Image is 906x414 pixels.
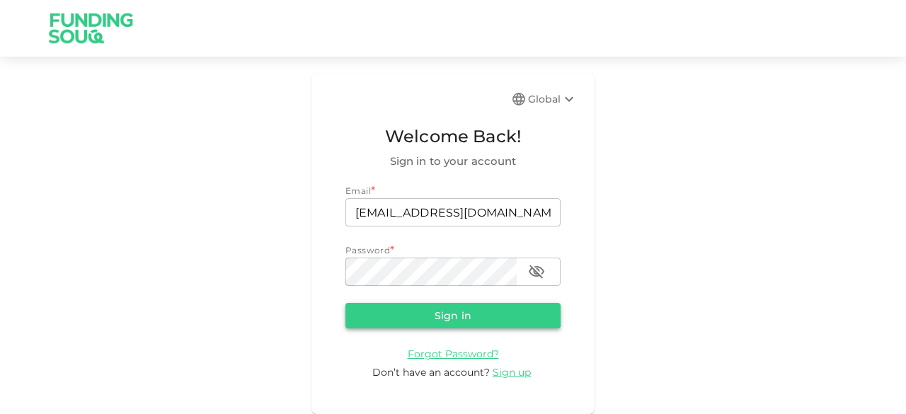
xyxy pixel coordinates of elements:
[372,366,490,379] span: Don’t have an account?
[345,185,371,196] span: Email
[345,245,390,255] span: Password
[345,303,561,328] button: Sign in
[528,91,578,108] div: Global
[493,366,531,379] span: Sign up
[345,258,517,286] input: password
[345,198,561,226] input: email
[345,153,561,170] span: Sign in to your account
[408,347,499,360] a: Forgot Password?
[345,123,561,150] span: Welcome Back!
